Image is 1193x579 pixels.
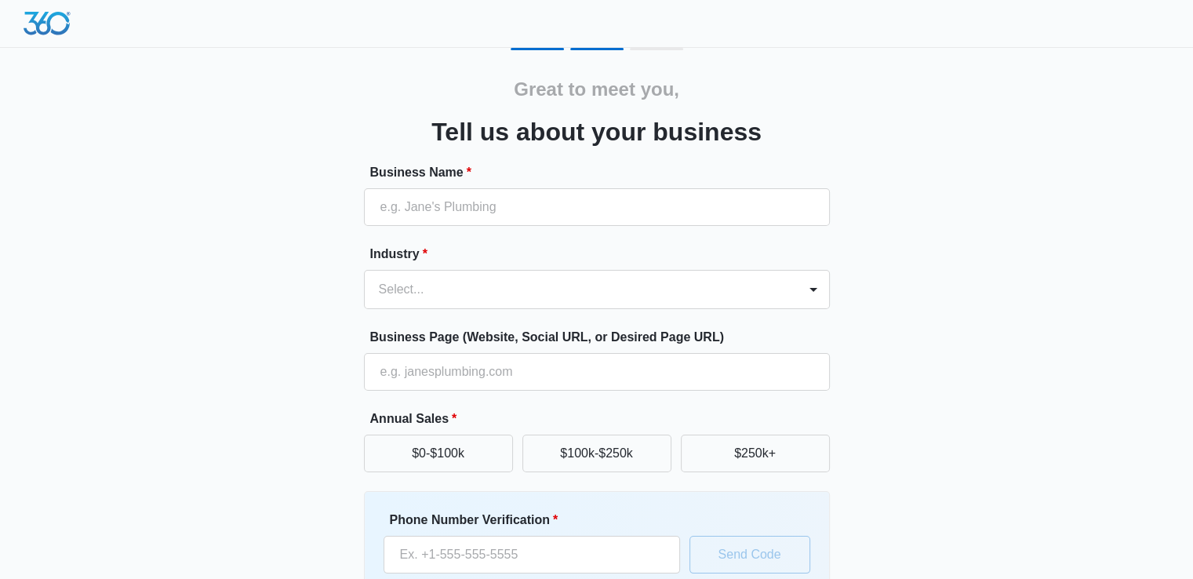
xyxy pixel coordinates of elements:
label: Phone Number Verification [390,511,686,530]
h2: Great to meet you, [514,75,679,104]
label: Business Page (Website, Social URL, or Desired Page URL) [370,328,836,347]
label: Business Name [370,163,836,182]
input: Ex. +1-555-555-5555 [384,536,680,574]
input: e.g. Jane's Plumbing [364,188,830,226]
button: $100k-$250k [522,435,671,472]
h3: Tell us about your business [431,113,762,151]
input: e.g. janesplumbing.com [364,353,830,391]
label: Annual Sales [370,410,836,428]
label: Industry [370,245,836,264]
button: $0-$100k [364,435,513,472]
button: $250k+ [681,435,830,472]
